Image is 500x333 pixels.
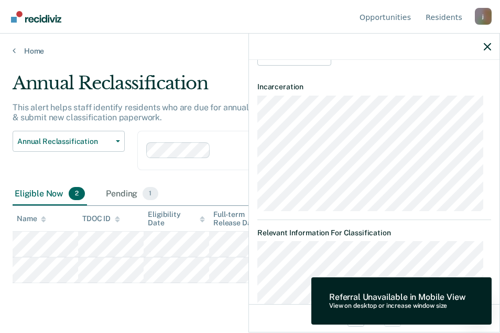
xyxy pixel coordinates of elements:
[329,303,465,310] div: View on desktop or increase window size
[213,210,270,228] div: Full-term Release Date
[69,187,85,201] span: 2
[475,8,492,25] button: Profile dropdown button
[329,292,465,302] div: Referral Unavailable in Mobile View
[13,46,487,56] a: Home
[13,72,463,102] div: Annual Reclassification
[82,214,120,223] div: TDOC ID
[257,82,491,91] dt: Incarceration
[11,11,61,23] img: Recidiviz
[13,102,455,122] p: This alert helps staff identify residents who are due for annual custody reclassification and dir...
[475,8,492,25] div: j
[17,214,46,223] div: Name
[249,304,499,332] div: 2 / 2
[148,210,205,228] div: Eligibility Date
[257,228,491,237] dt: Relevant Information For Classification
[13,183,87,206] div: Eligible Now
[17,137,112,146] span: Annual Reclassification
[104,183,160,206] div: Pending
[143,187,158,201] span: 1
